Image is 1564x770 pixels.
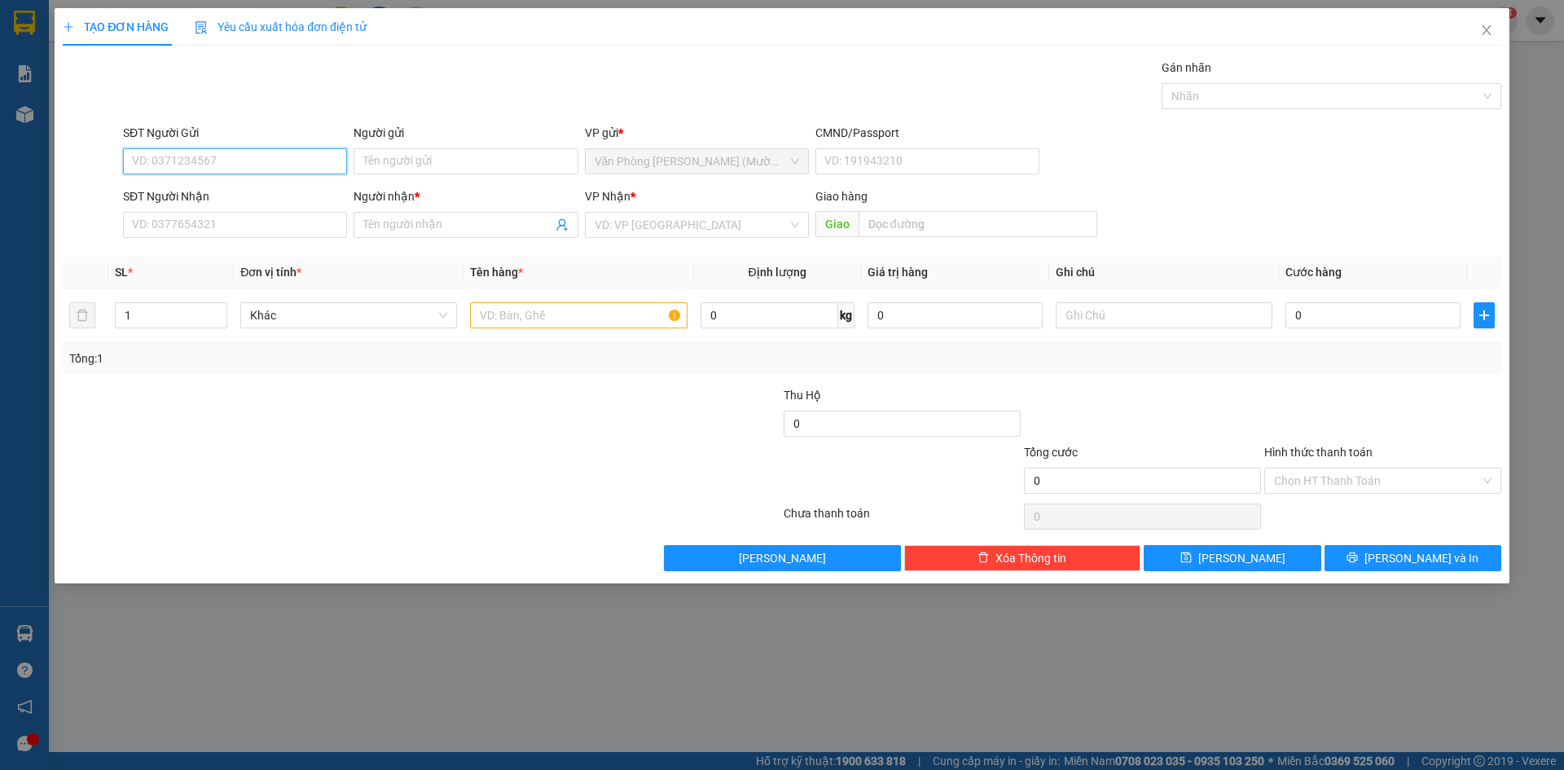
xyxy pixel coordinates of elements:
span: Cước hàng [1285,266,1342,279]
div: Chưa thanh toán [782,504,1022,533]
span: [PERSON_NAME] [1198,549,1285,567]
span: Khác [250,303,447,328]
input: 0 [868,302,1043,328]
button: save[PERSON_NAME] [1144,545,1320,571]
button: plus [1474,302,1495,328]
div: Người nhận [354,187,578,205]
span: [PERSON_NAME] [739,549,826,567]
span: SL [115,266,128,279]
span: Định lượng [749,266,806,279]
div: SĐT Người Gửi [123,124,347,142]
label: Gán nhãn [1162,61,1211,74]
span: Thu Hộ [784,389,821,402]
img: icon [195,21,208,34]
div: VP gửi [585,124,809,142]
span: Yêu cầu xuất hóa đơn điện tử [195,20,367,33]
span: TẠO ĐƠN HÀNG [63,20,169,33]
button: [PERSON_NAME] [664,545,901,571]
div: Tổng: 1 [69,350,604,367]
span: VP Nhận [585,190,630,203]
span: Đơn vị tính [240,266,301,279]
input: VD: Bàn, Ghế [470,302,687,328]
span: kg [838,302,854,328]
span: printer [1347,552,1358,565]
span: close [1480,24,1493,37]
span: plus [1474,309,1494,322]
th: Ghi chú [1049,257,1279,288]
span: Giao [815,211,859,237]
span: user-add [556,218,569,231]
button: delete [69,302,95,328]
span: plus [63,21,74,33]
label: Hình thức thanh toán [1264,446,1373,459]
button: deleteXóa Thông tin [904,545,1141,571]
div: SĐT Người Nhận [123,187,347,205]
input: Dọc đường [859,211,1097,237]
span: [PERSON_NAME] và In [1364,549,1478,567]
div: Người gửi [354,124,578,142]
span: Tổng cước [1024,446,1078,459]
span: Giá trị hàng [868,266,928,279]
span: save [1180,552,1192,565]
input: Ghi Chú [1056,302,1272,328]
button: Close [1464,8,1509,54]
span: Văn Phòng Trần Phú (Mường Thanh) [595,149,799,174]
span: Giao hàng [815,190,868,203]
div: CMND/Passport [815,124,1039,142]
button: printer[PERSON_NAME] và In [1325,545,1501,571]
span: Tên hàng [470,266,523,279]
span: delete [977,552,989,565]
span: Xóa Thông tin [995,549,1066,567]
